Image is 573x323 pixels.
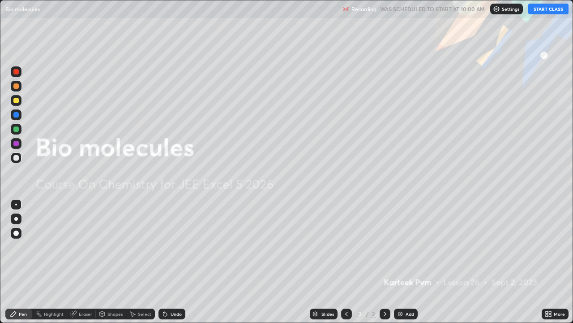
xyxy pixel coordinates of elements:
div: 2 [355,311,364,317]
div: Pen [19,312,27,316]
div: 2 [371,310,376,318]
div: / [366,311,369,317]
div: Select [138,312,151,316]
div: More [554,312,565,316]
div: Highlight [44,312,64,316]
div: Shapes [107,312,123,316]
p: Settings [502,7,519,11]
p: Recording [351,6,376,13]
img: recording.375f2c34.svg [342,5,350,13]
img: add-slide-button [397,310,404,318]
div: Add [406,312,414,316]
div: Eraser [79,312,92,316]
div: Slides [321,312,334,316]
div: Undo [171,312,182,316]
h5: WAS SCHEDULED TO START AT 10:00 AM [380,5,485,13]
button: START CLASS [528,4,569,14]
img: class-settings-icons [493,5,500,13]
p: Bio molecules [5,5,40,13]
